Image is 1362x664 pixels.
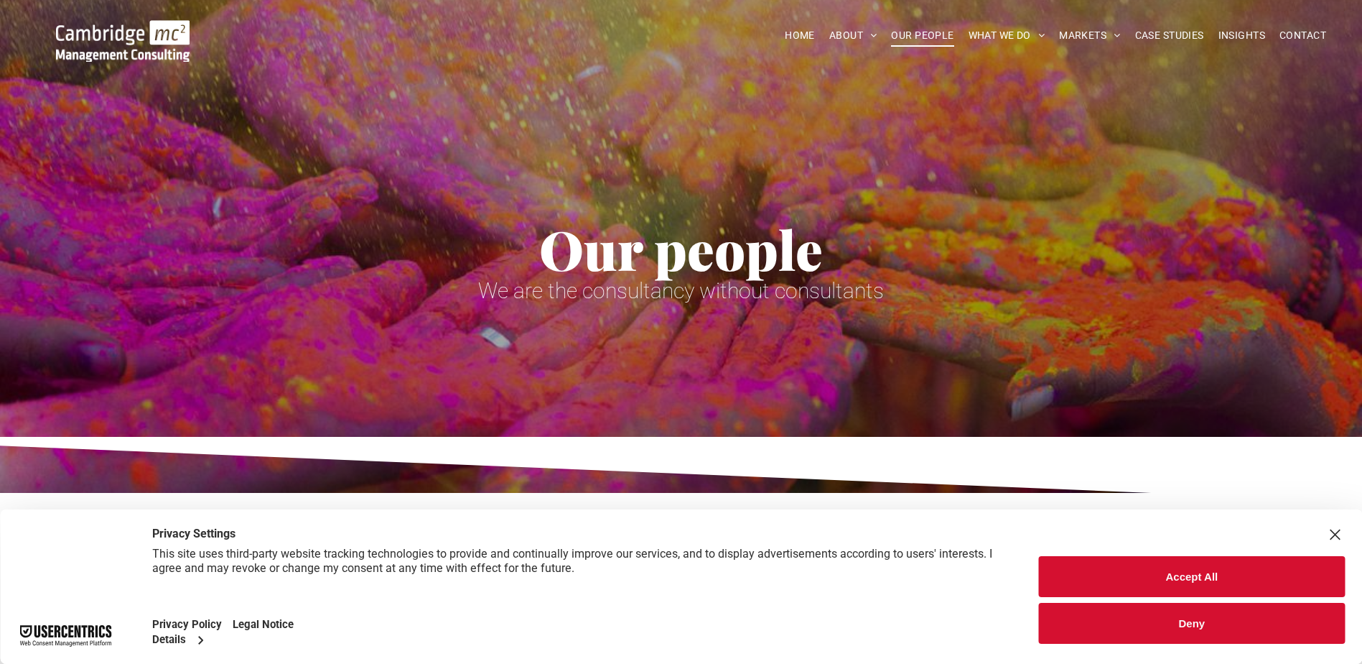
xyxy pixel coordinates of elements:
a: MARKETS [1052,24,1127,47]
a: ABOUT [822,24,885,47]
a: OUR PEOPLE [884,24,961,47]
a: WHAT WE DO [961,24,1053,47]
a: CASE STUDIES [1128,24,1211,47]
a: INSIGHTS [1211,24,1272,47]
span: Our people [539,213,823,285]
span: We are the consultancy without consultants [478,278,884,303]
img: Go to Homepage [56,20,190,62]
a: HOME [778,24,822,47]
a: CONTACT [1272,24,1333,47]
